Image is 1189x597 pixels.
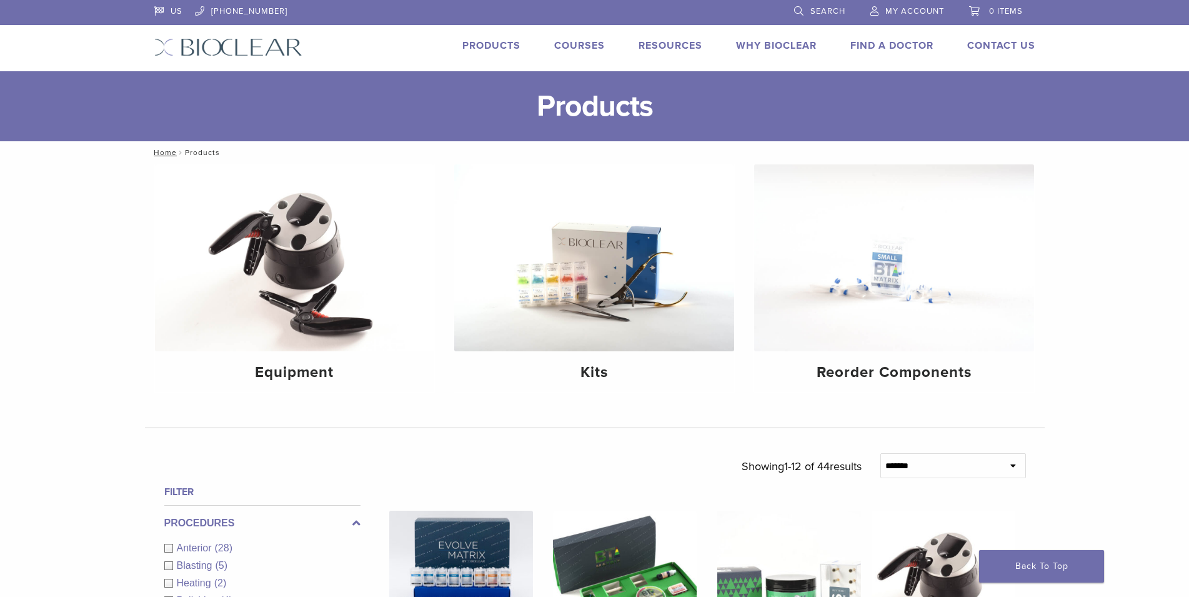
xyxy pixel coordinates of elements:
span: / [177,149,185,156]
p: Showing results [742,453,862,479]
img: Reorder Components [754,164,1034,351]
a: Why Bioclear [736,39,817,52]
span: My Account [885,6,944,16]
nav: Products [145,141,1045,164]
h4: Filter [164,484,361,499]
a: Courses [554,39,605,52]
img: Bioclear [154,38,302,56]
span: Blasting [177,560,216,571]
span: (28) [215,543,232,553]
h4: Kits [464,361,724,384]
img: Kits [454,164,734,351]
span: 0 items [989,6,1023,16]
a: Equipment [155,164,435,392]
a: Reorder Components [754,164,1034,392]
a: Resources [639,39,702,52]
a: Find A Doctor [850,39,933,52]
h4: Reorder Components [764,361,1024,384]
span: (2) [214,578,227,588]
a: Kits [454,164,734,392]
a: Back To Top [979,550,1104,583]
span: (5) [215,560,227,571]
a: Products [462,39,520,52]
span: Anterior [177,543,215,553]
img: Equipment [155,164,435,351]
a: Home [150,148,177,157]
label: Procedures [164,516,361,531]
span: Search [810,6,845,16]
a: Contact Us [967,39,1035,52]
span: Heating [177,578,214,588]
h4: Equipment [165,361,425,384]
span: 1-12 of 44 [784,459,830,473]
